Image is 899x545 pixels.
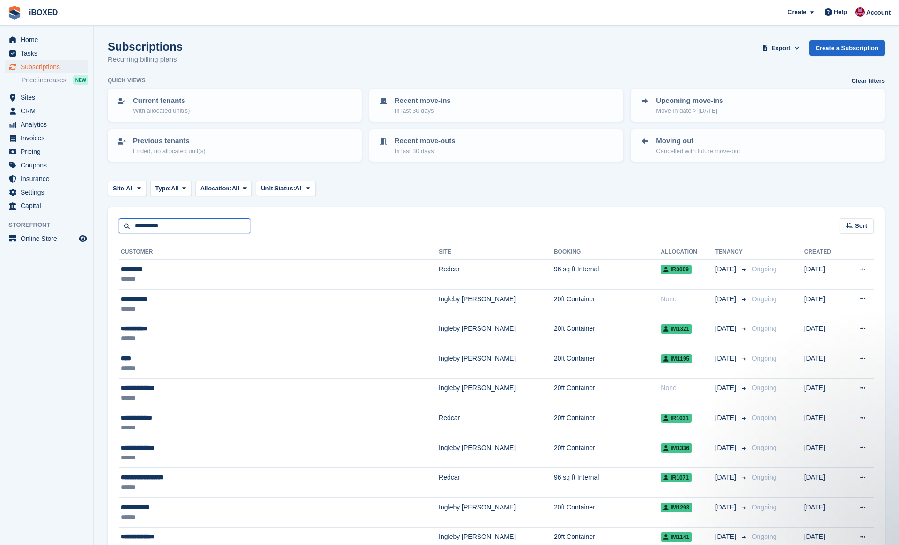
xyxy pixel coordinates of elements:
[232,184,240,193] span: All
[554,245,661,260] th: Booking
[715,383,738,393] span: [DATE]
[21,159,77,172] span: Coupons
[804,260,845,290] td: [DATE]
[21,145,77,158] span: Pricing
[150,181,192,196] button: Type: All
[661,265,692,274] span: IR3009
[554,497,661,527] td: 20ft Container
[22,76,66,85] span: Price increases
[752,295,777,303] span: Ongoing
[788,7,806,17] span: Create
[5,104,88,117] a: menu
[21,47,77,60] span: Tasks
[715,354,738,363] span: [DATE]
[21,60,77,73] span: Subscriptions
[656,95,723,106] p: Upcoming move-ins
[554,468,661,498] td: 96 sq ft Internal
[752,503,777,511] span: Ongoing
[554,319,661,349] td: 20ft Container
[5,145,88,158] a: menu
[632,90,884,121] a: Upcoming move-ins Move-in date > [DATE]
[804,468,845,498] td: [DATE]
[439,319,554,349] td: Ingleby [PERSON_NAME]
[809,40,885,56] a: Create a Subscription
[370,90,623,121] a: Recent move-ins In last 30 days
[295,184,303,193] span: All
[439,468,554,498] td: Redcar
[439,260,554,290] td: Redcar
[554,260,661,290] td: 96 sq ft Internal
[21,131,77,145] span: Invoices
[439,378,554,408] td: Ingleby [PERSON_NAME]
[804,319,845,349] td: [DATE]
[108,181,147,196] button: Site: All
[395,95,451,106] p: Recent move-ins
[661,414,692,423] span: IR1031
[21,118,77,131] span: Analytics
[752,325,777,332] span: Ongoing
[661,324,692,334] span: IM1321
[661,245,715,260] th: Allocation
[661,503,692,512] span: IM1293
[395,136,456,146] p: Recent move-outs
[439,349,554,378] td: Ingleby [PERSON_NAME]
[108,54,183,65] p: Recurring billing plans
[752,473,777,481] span: Ongoing
[21,172,77,185] span: Insurance
[21,199,77,212] span: Capital
[661,532,692,542] span: IM1141
[554,438,661,468] td: 20ft Container
[661,294,715,304] div: None
[656,106,723,116] p: Move-in date > [DATE]
[554,378,661,408] td: 20ft Container
[395,146,456,156] p: In last 30 days
[804,497,845,527] td: [DATE]
[5,33,88,46] a: menu
[752,384,777,392] span: Ongoing
[661,383,715,393] div: None
[108,40,183,53] h1: Subscriptions
[133,136,206,146] p: Previous tenants
[752,355,777,362] span: Ongoing
[133,146,206,156] p: Ended, no allocated unit(s)
[715,532,738,542] span: [DATE]
[261,184,295,193] span: Unit Status:
[5,172,88,185] a: menu
[439,245,554,260] th: Site
[109,90,361,121] a: Current tenants With allocated unit(s)
[133,95,190,106] p: Current tenants
[661,473,692,482] span: IR1071
[632,130,884,161] a: Moving out Cancelled with future move-out
[5,159,88,172] a: menu
[554,408,661,438] td: 20ft Container
[804,408,845,438] td: [DATE]
[108,76,146,85] h6: Quick views
[760,40,802,56] button: Export
[554,349,661,378] td: 20ft Container
[370,130,623,161] a: Recent move-outs In last 30 days
[73,75,88,85] div: NEW
[126,184,134,193] span: All
[771,44,790,53] span: Export
[834,7,847,17] span: Help
[113,184,126,193] span: Site:
[715,264,738,274] span: [DATE]
[715,443,738,453] span: [DATE]
[656,146,740,156] p: Cancelled with future move-out
[855,221,867,231] span: Sort
[133,106,190,116] p: With allocated unit(s)
[715,472,738,482] span: [DATE]
[752,414,777,421] span: Ongoing
[439,438,554,468] td: Ingleby [PERSON_NAME]
[715,502,738,512] span: [DATE]
[804,245,845,260] th: Created
[195,181,252,196] button: Allocation: All
[25,5,61,20] a: iBOXED
[21,186,77,199] span: Settings
[5,232,88,245] a: menu
[109,130,361,161] a: Previous tenants Ended, no allocated unit(s)
[439,408,554,438] td: Redcar
[21,104,77,117] span: CRM
[439,497,554,527] td: Ingleby [PERSON_NAME]
[715,294,738,304] span: [DATE]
